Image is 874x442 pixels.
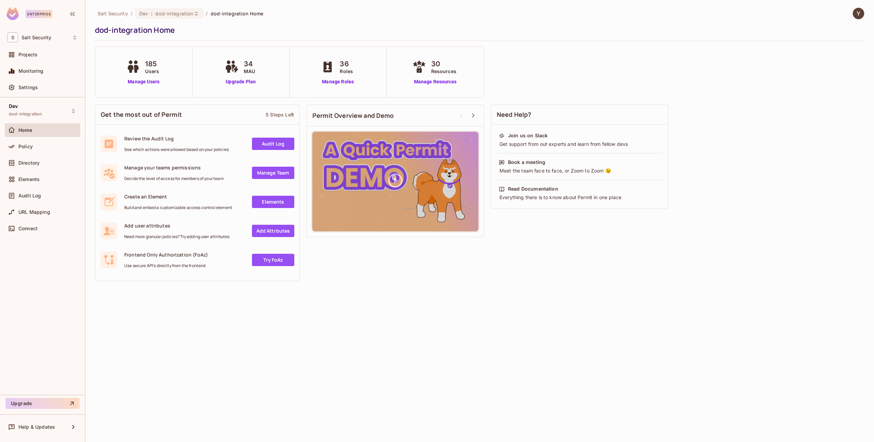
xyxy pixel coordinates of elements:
[497,110,532,119] span: Need Help?
[853,8,864,19] img: Yakir Levi
[5,398,80,409] button: Upgrade
[18,226,38,231] span: Connect
[131,10,132,17] li: /
[124,263,208,268] span: Use secure API's directly from the frontend
[312,111,394,120] span: Permit Overview and Demo
[319,78,356,85] a: Manage Roles
[9,111,42,117] span: dod-integration
[340,59,353,69] span: 36
[124,176,224,181] span: Decide the level of access for members of your team
[124,251,208,258] span: Frontend Only Authorization (FoAz)
[26,10,52,18] div: Enterprise
[124,147,229,152] span: See which actions were allowed based on your policies
[101,110,182,119] span: Get the most out of Permit
[6,8,19,20] img: SReyMgAAAABJRU5ErkJggg==
[125,78,163,85] a: Manage Users
[124,205,232,210] span: Build and embed a customizable access control element
[252,167,294,179] a: Manage Team
[340,68,353,75] span: Roles
[124,164,224,171] span: Manage your teams permissions
[155,10,194,17] span: dod-integration
[508,185,558,192] div: Read Documentation
[124,234,229,239] span: Need more granular policies? Try adding user attributes
[431,68,456,75] span: Resources
[499,141,661,148] div: Get support from out experts and learn from fellow devs
[18,160,40,166] span: Directory
[223,78,258,85] a: Upgrade Plan
[211,10,264,17] span: dod-integration Home
[151,11,153,16] span: :
[18,52,38,57] span: Projects
[252,225,294,237] a: Add Attrbutes
[499,167,661,174] div: Meet the team face to face, or Zoom to Zoom 😉
[8,32,18,42] span: S
[18,424,55,430] span: Help & Updates
[124,135,229,142] span: Review the Audit Log
[124,193,232,200] span: Create an Element
[508,159,545,166] div: Book a meeting
[411,78,460,85] a: Manage Resources
[139,10,148,17] span: Dev
[98,10,128,17] span: the active workspace
[244,59,255,69] span: 34
[244,68,255,75] span: MAU
[431,59,456,69] span: 30
[9,103,18,109] span: Dev
[499,194,661,201] div: Everything there is to know about Permit in one place
[18,177,40,182] span: Elements
[18,193,41,198] span: Audit Log
[18,85,38,90] span: Settings
[22,35,51,40] span: Workspace: Salt Security
[252,196,294,208] a: Elements
[18,144,33,149] span: Policy
[95,25,861,35] div: dod-integration Home
[18,209,50,215] span: URL Mapping
[508,132,548,139] div: Join us on Slack
[206,10,208,17] li: /
[124,222,229,229] span: Add user attributes
[18,68,44,74] span: Monitoring
[252,254,294,266] a: Try FoAz
[18,127,32,133] span: Home
[145,59,159,69] span: 185
[252,138,294,150] a: Audit Log
[145,68,159,75] span: Users
[266,111,294,118] div: 5 Steps Left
